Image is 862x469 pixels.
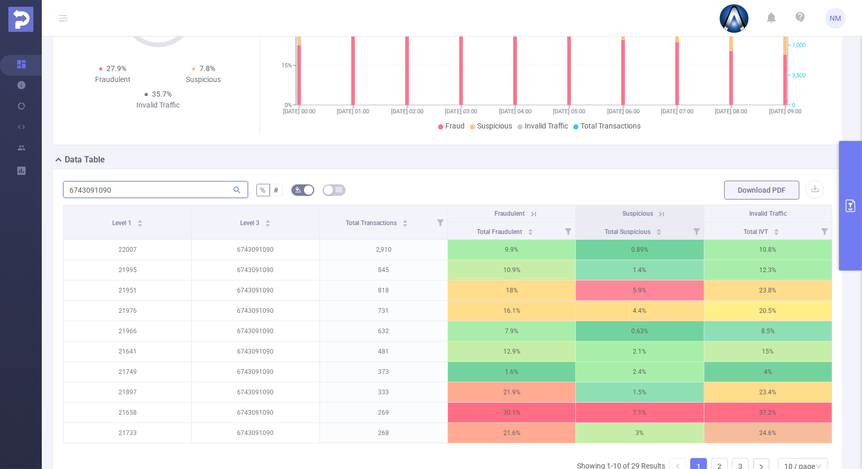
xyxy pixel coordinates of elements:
tspan: 7,000 [792,42,806,49]
span: Fraudulent [494,210,525,217]
tspan: [DATE] 07:00 [661,108,693,115]
p: 5.9% [576,280,703,300]
span: Total Fraudulent [477,228,524,236]
span: Invalid Traffic [749,210,787,217]
p: 7.1% [576,403,703,423]
p: 6743091090 [192,260,319,280]
p: 0.63% [576,321,703,341]
span: Total IVT [743,228,770,236]
p: 18% [448,280,575,300]
p: 6743091090 [192,382,319,402]
p: 21733 [64,423,191,443]
p: 30.1% [448,403,575,423]
i: Filter menu [689,222,704,239]
p: 0.89% [576,240,703,260]
p: 818 [320,280,447,300]
div: Sort [402,218,408,225]
tspan: [DATE] 01:00 [337,108,370,115]
p: 21897 [64,382,191,402]
p: 373 [320,362,447,382]
span: NM [830,8,841,29]
h2: Data Table [65,154,105,166]
div: Sort [773,227,780,233]
span: Invalid Traffic [525,122,568,130]
p: 8.5% [704,321,832,341]
p: 15% [704,342,832,361]
p: 268 [320,423,447,443]
p: 21.9% [448,382,575,402]
p: 7.9% [448,321,575,341]
input: Search... [63,181,248,198]
div: Suspicious [158,74,249,85]
p: 6743091090 [192,423,319,443]
p: 9.9% [448,240,575,260]
tspan: [DATE] 04:00 [499,108,532,115]
p: 6743091090 [192,342,319,361]
tspan: [DATE] 08:00 [715,108,748,115]
span: 7.8% [199,64,215,73]
p: 632 [320,321,447,341]
p: 21641 [64,342,191,361]
div: Fraudulent [67,74,158,85]
span: Suspicious [622,210,653,217]
div: Sort [137,218,143,225]
p: 23.4% [704,382,832,402]
i: icon: caret-down [773,231,779,234]
i: icon: caret-up [265,218,270,221]
p: 845 [320,260,447,280]
span: Suspicious [477,122,512,130]
i: Filter menu [561,222,575,239]
i: icon: caret-up [528,227,534,230]
p: 6743091090 [192,301,319,321]
button: Download PDF [724,181,799,200]
i: icon: caret-up [403,218,408,221]
div: Invalid Traffic [113,100,204,111]
p: 16.1% [448,301,575,321]
p: 21749 [64,362,191,382]
p: 2.4% [576,362,703,382]
span: Level 1 [112,219,133,227]
p: 21658 [64,403,191,423]
p: 333 [320,382,447,402]
p: 21995 [64,260,191,280]
i: icon: caret-down [403,222,408,226]
p: 3% [576,423,703,443]
p: 21976 [64,301,191,321]
tspan: 15% [281,62,292,69]
p: 4% [704,362,832,382]
div: Sort [527,227,534,233]
p: 1.5% [576,382,703,402]
i: icon: caret-down [528,231,534,234]
div: Sort [656,227,662,233]
i: icon: caret-up [137,218,143,221]
tspan: 3,500 [792,72,806,79]
p: 6743091090 [192,321,319,341]
p: 10.9% [448,260,575,280]
i: Filter menu [817,222,832,239]
img: Protected Media [8,7,33,32]
p: 731 [320,301,447,321]
i: icon: caret-down [265,222,270,226]
tspan: 0 [792,102,795,109]
p: 20.5% [704,301,832,321]
span: # [274,186,279,194]
p: 1.4% [576,260,703,280]
p: 10.8% [704,240,832,260]
span: Total Transactions [346,219,398,227]
span: 27.9% [107,64,126,73]
p: 6743091090 [192,362,319,382]
p: 2.1% [576,342,703,361]
i: icon: caret-down [137,222,143,226]
p: 37.2% [704,403,832,423]
p: 4.4% [576,301,703,321]
tspan: [DATE] 09:00 [769,108,801,115]
tspan: 0% [285,102,292,109]
tspan: [DATE] 00:00 [283,108,315,115]
p: 24.6% [704,423,832,443]
p: 21951 [64,280,191,300]
tspan: [DATE] 05:00 [553,108,585,115]
span: Level 3 [240,219,261,227]
p: 21.6% [448,423,575,443]
p: 6743091090 [192,403,319,423]
p: 12.9% [448,342,575,361]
